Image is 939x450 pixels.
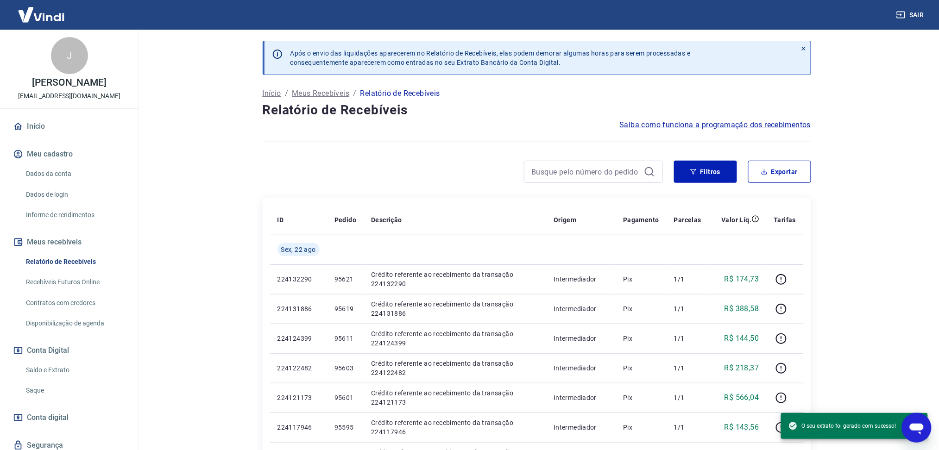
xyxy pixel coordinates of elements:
button: Meus recebíveis [11,232,127,252]
p: Pagamento [623,215,659,225]
button: Exportar [748,161,811,183]
p: Após o envio das liquidações aparecerem no Relatório de Recebíveis, elas podem demorar algumas ho... [290,49,691,67]
p: 1/1 [674,363,701,373]
a: Saque [22,381,127,400]
p: Crédito referente ao recebimento da transação 224132290 [371,270,539,288]
a: Início [263,88,281,99]
p: 224122482 [277,363,320,373]
p: Valor Líq. [722,215,752,225]
p: Intermediador [554,423,608,432]
p: 95595 [334,423,356,432]
a: Contratos com credores [22,294,127,312]
button: Sair [895,6,928,24]
p: / [285,88,288,99]
a: Informe de rendimentos [22,206,127,225]
span: Sex, 22 ago [281,245,316,254]
p: 95601 [334,393,356,402]
a: Início [11,116,127,137]
a: Saiba como funciona a programação dos recebimentos [620,119,811,131]
p: Pix [623,423,659,432]
p: 1/1 [674,304,701,313]
p: / [353,88,356,99]
input: Busque pelo número do pedido [532,165,640,179]
p: 95603 [334,363,356,373]
p: Intermediador [554,393,608,402]
img: Vindi [11,0,71,29]
p: R$ 174,73 [725,274,759,285]
p: R$ 144,50 [725,333,759,344]
a: Recebíveis Futuros Online [22,273,127,292]
div: J [51,37,88,74]
p: R$ 143,56 [725,422,759,433]
a: Disponibilização de agenda [22,314,127,333]
p: Crédito referente ao recebimento da transação 224121173 [371,388,539,407]
p: Crédito referente ao recebimento da transação 224131886 [371,300,539,318]
p: 224117946 [277,423,320,432]
p: Parcelas [674,215,701,225]
p: R$ 566,04 [725,392,759,403]
p: Pedido [334,215,356,225]
span: O seu extrato foi gerado com sucesso! [788,421,896,431]
p: R$ 218,37 [725,362,759,374]
p: 95611 [334,334,356,343]
a: Meus Recebíveis [292,88,349,99]
a: Dados de login [22,185,127,204]
p: Descrição [371,215,402,225]
p: 1/1 [674,275,701,284]
p: [PERSON_NAME] [32,78,106,87]
iframe: Botão para abrir a janela de mensagens [902,413,932,443]
p: Relatório de Recebíveis [360,88,440,99]
p: ID [277,215,284,225]
p: Pix [623,334,659,343]
p: R$ 388,58 [725,303,759,314]
p: Intermediador [554,304,608,313]
a: Conta digital [11,407,127,428]
button: Conta Digital [11,340,127,361]
p: Crédito referente ao recebimento da transação 224117946 [371,418,539,437]
p: 224124399 [277,334,320,343]
p: Pix [623,275,659,284]
p: 95621 [334,275,356,284]
p: 1/1 [674,393,701,402]
a: Dados da conta [22,164,127,183]
p: [EMAIL_ADDRESS][DOMAIN_NAME] [18,91,120,101]
button: Filtros [674,161,737,183]
a: Relatório de Recebíveis [22,252,127,271]
span: Conta digital [27,411,69,424]
p: Origem [554,215,576,225]
p: Pix [623,304,659,313]
p: Intermediador [554,363,608,373]
p: 1/1 [674,423,701,432]
p: Crédito referente ao recebimento da transação 224122482 [371,359,539,377]
p: Intermediador [554,334,608,343]
p: 1/1 [674,334,701,343]
p: 224131886 [277,304,320,313]
p: 224132290 [277,275,320,284]
p: Pix [623,393,659,402]
p: Tarifas [774,215,796,225]
p: Pix [623,363,659,373]
button: Meu cadastro [11,144,127,164]
h4: Relatório de Recebíveis [263,101,811,119]
p: Intermediador [554,275,608,284]
p: Crédito referente ao recebimento da transação 224124399 [371,329,539,348]
p: 95619 [334,304,356,313]
p: 224121173 [277,393,320,402]
a: Saldo e Extrato [22,361,127,380]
